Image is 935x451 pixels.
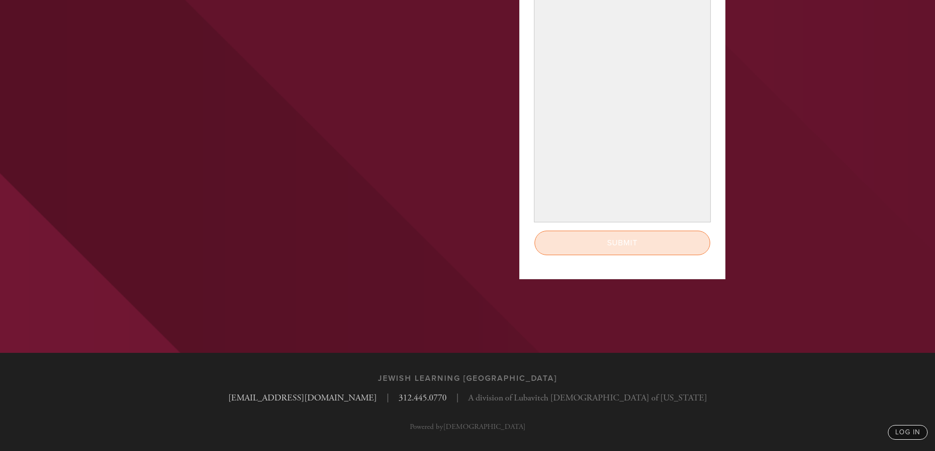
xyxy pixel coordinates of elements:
[410,423,526,430] p: Powered by
[443,422,526,431] a: [DEMOGRAPHIC_DATA]
[378,374,557,383] h3: Jewish Learning [GEOGRAPHIC_DATA]
[387,391,389,404] span: |
[534,231,710,255] input: Submit
[399,392,447,403] a: 312.445.0770
[468,391,707,404] span: A division of Lubavitch [DEMOGRAPHIC_DATA] of [US_STATE]
[888,425,928,440] a: log in
[456,391,458,404] span: |
[228,392,377,403] a: [EMAIL_ADDRESS][DOMAIN_NAME]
